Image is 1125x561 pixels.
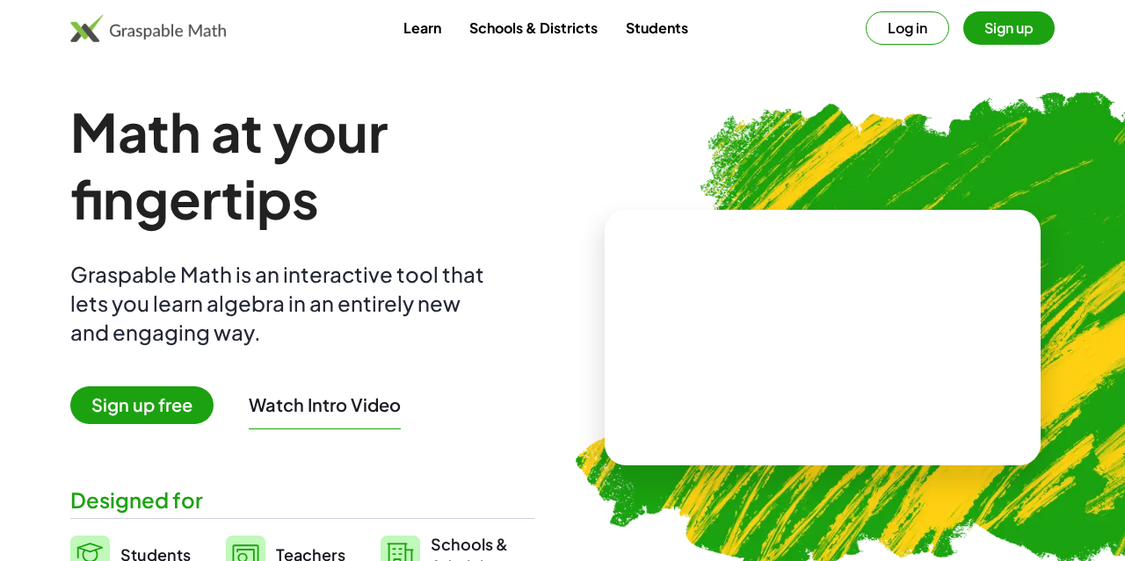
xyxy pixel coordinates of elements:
h1: Math at your fingertips [70,98,534,232]
video: What is this? This is dynamic math notation. Dynamic math notation plays a central role in how Gr... [691,271,954,403]
a: Students [612,11,702,44]
div: Graspable Math is an interactive tool that lets you learn algebra in an entirely new and engaging... [70,260,492,347]
button: Watch Intro Video [249,393,401,416]
button: Sign up [963,11,1055,45]
div: Designed for [70,485,534,514]
span: Sign up free [70,386,214,424]
button: Log in [866,11,949,45]
a: Schools & Districts [455,11,612,44]
a: Learn [389,11,455,44]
